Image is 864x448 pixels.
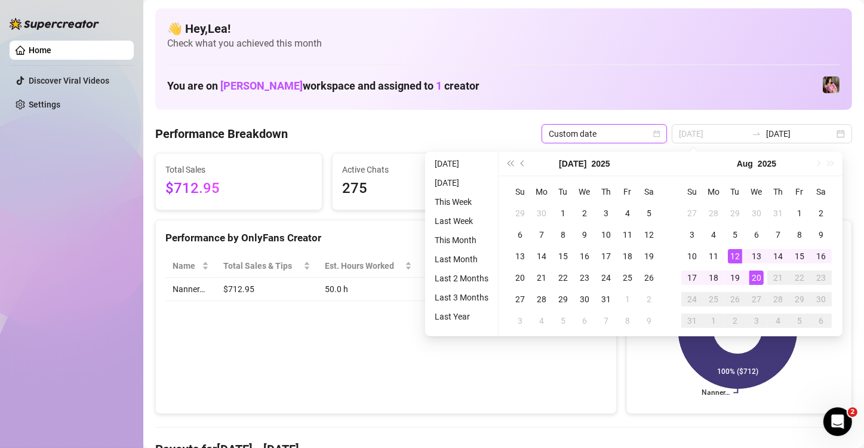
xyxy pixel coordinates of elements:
a: Settings [29,100,60,109]
a: Discover Viral Videos [29,76,109,85]
td: 2025-08-26 [724,289,746,310]
td: 2025-08-02 [638,289,660,310]
div: 30 [814,292,828,306]
td: 2025-07-30 [746,202,767,224]
div: 16 [814,249,828,263]
td: 2025-07-07 [531,224,552,246]
td: 2025-07-20 [509,267,531,289]
span: $712.95 [165,177,312,200]
div: Est. Hours Worked [325,259,402,272]
td: 2025-08-18 [703,267,724,289]
td: 2025-07-25 [617,267,638,289]
th: Sa [638,181,660,202]
th: Th [767,181,789,202]
button: Choose a year [758,152,776,176]
div: 3 [513,314,527,328]
div: 26 [642,271,656,285]
td: $712.95 [216,278,317,301]
div: 8 [620,314,635,328]
div: 5 [642,206,656,220]
td: 2025-07-28 [531,289,552,310]
div: 24 [685,292,699,306]
th: Total Sales & Tips [216,254,317,278]
td: 2025-07-31 [595,289,617,310]
span: Custom date [549,125,660,143]
div: 1 [706,314,721,328]
td: 2025-07-18 [617,246,638,267]
li: [DATE] [430,157,493,171]
td: 2025-08-08 [789,224,810,246]
div: 7 [599,314,613,328]
td: 2025-08-06 [574,310,595,332]
td: 2025-08-11 [703,246,724,267]
td: 2025-07-19 [638,246,660,267]
div: 31 [685,314,699,328]
td: 2025-07-29 [552,289,574,310]
td: 2025-08-16 [810,246,832,267]
td: 2025-07-28 [703,202,724,224]
div: 31 [599,292,613,306]
th: Th [595,181,617,202]
td: 2025-07-01 [552,202,574,224]
td: 2025-06-29 [509,202,531,224]
td: 2025-08-07 [595,310,617,332]
td: 2025-08-04 [531,310,552,332]
td: 2025-07-23 [574,267,595,289]
div: 20 [749,271,764,285]
div: 15 [792,249,807,263]
iframe: Intercom live chat [823,407,852,436]
td: 2025-07-02 [574,202,595,224]
td: 2025-07-12 [638,224,660,246]
td: 2025-09-02 [724,310,746,332]
th: Fr [789,181,810,202]
div: 8 [792,228,807,242]
th: Tu [724,181,746,202]
div: 2 [577,206,592,220]
td: 2025-07-09 [574,224,595,246]
div: 4 [771,314,785,328]
div: 28 [534,292,549,306]
div: 23 [577,271,592,285]
td: 2025-07-05 [638,202,660,224]
td: 2025-07-04 [617,202,638,224]
th: We [574,181,595,202]
td: 2025-08-31 [681,310,703,332]
td: 2025-08-01 [617,289,638,310]
td: 2025-08-13 [746,246,767,267]
div: 29 [792,292,807,306]
button: Choose a year [592,152,610,176]
span: [PERSON_NAME] [220,79,303,92]
li: Last 2 Months [430,271,493,286]
th: Su [681,181,703,202]
td: 2025-09-01 [703,310,724,332]
td: 2025-08-09 [638,310,660,332]
td: 2025-07-26 [638,267,660,289]
td: 2025-08-03 [509,310,531,332]
td: 50.0 h [318,278,419,301]
td: 2025-09-04 [767,310,789,332]
td: 2025-08-28 [767,289,789,310]
span: calendar [653,130,660,137]
div: 6 [749,228,764,242]
div: 4 [706,228,721,242]
li: This Month [430,233,493,247]
li: [DATE] [430,176,493,190]
div: 3 [599,206,613,220]
th: Fr [617,181,638,202]
div: 9 [577,228,592,242]
div: 12 [728,249,742,263]
td: 2025-07-14 [531,246,552,267]
img: Nanner [823,76,840,93]
div: 15 [556,249,570,263]
div: 19 [728,271,742,285]
div: 2 [642,292,656,306]
td: 2025-07-06 [509,224,531,246]
div: 14 [771,249,785,263]
div: 12 [642,228,656,242]
td: 2025-08-05 [724,224,746,246]
td: 2025-07-30 [574,289,595,310]
div: 5 [556,314,570,328]
div: 10 [685,249,699,263]
div: 2 [728,314,742,328]
td: 2025-08-15 [789,246,810,267]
